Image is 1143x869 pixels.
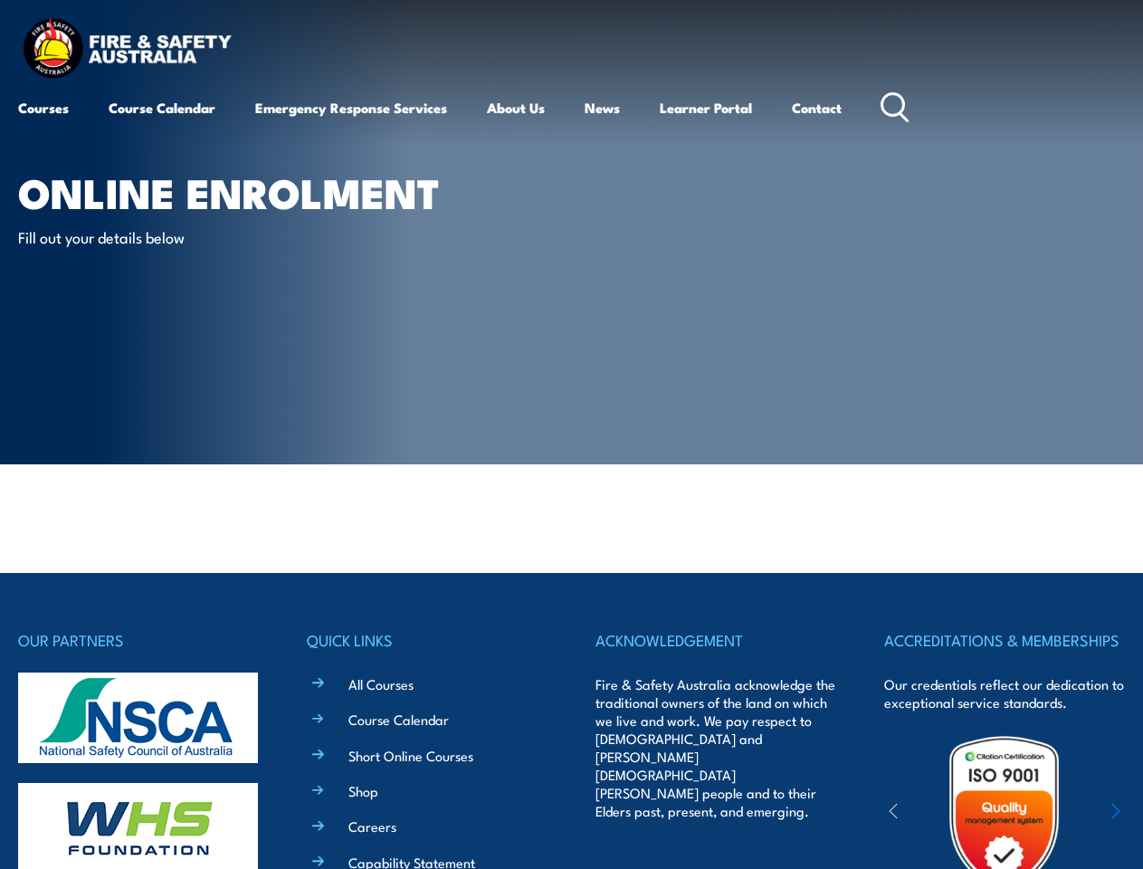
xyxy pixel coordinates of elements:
h4: OUR PARTNERS [18,627,259,653]
a: Courses [18,86,69,129]
h1: Online Enrolment [18,174,465,209]
p: Our credentials reflect our dedication to exceptional service standards. [884,675,1125,711]
a: All Courses [348,674,414,693]
a: Course Calendar [109,86,215,129]
a: Careers [348,816,396,836]
p: Fire & Safety Australia acknowledge the traditional owners of the land on which we live and work.... [595,675,836,820]
h4: ACCREDITATIONS & MEMBERSHIPS [884,627,1125,653]
a: Shop [348,781,378,800]
a: News [585,86,620,129]
a: About Us [487,86,545,129]
a: Short Online Courses [348,746,473,765]
img: nsca-logo-footer [18,673,258,763]
h4: QUICK LINKS [307,627,548,653]
a: Course Calendar [348,710,449,729]
a: Emergency Response Services [255,86,447,129]
a: Learner Portal [660,86,752,129]
a: Contact [792,86,842,129]
p: Fill out your details below [18,226,348,247]
h4: ACKNOWLEDGEMENT [595,627,836,653]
